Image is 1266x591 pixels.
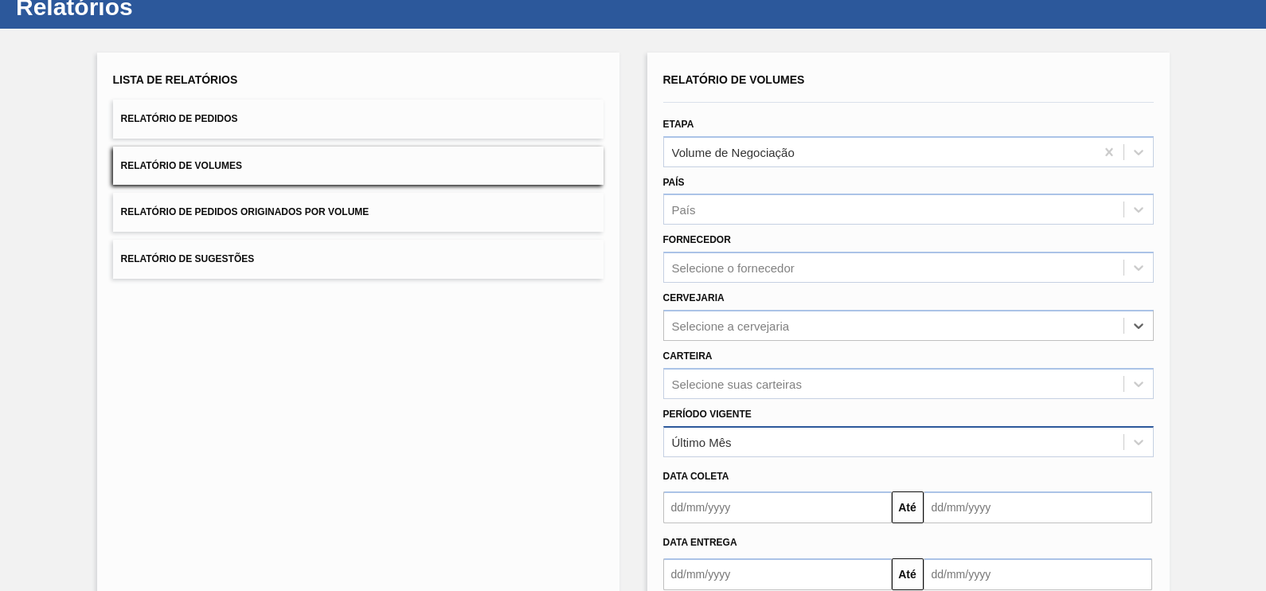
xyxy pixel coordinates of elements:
label: Fornecedor [663,234,731,245]
button: Até [892,491,924,523]
button: Relatório de Pedidos Originados por Volume [113,193,604,232]
span: Relatório de Volumes [663,73,805,86]
div: Selecione o fornecedor [672,261,795,275]
label: Etapa [663,119,694,130]
span: Relatório de Pedidos [121,113,238,124]
label: Carteira [663,350,713,362]
span: Relatório de Volumes [121,160,242,171]
div: Volume de Negociação [672,145,795,159]
input: dd/mm/yyyy [924,491,1152,523]
label: Período Vigente [663,409,752,420]
label: Cervejaria [663,292,725,303]
span: Data entrega [663,537,737,548]
span: Relatório de Pedidos Originados por Volume [121,206,369,217]
button: Relatório de Volumes [113,147,604,186]
span: Lista de Relatórios [113,73,238,86]
input: dd/mm/yyyy [663,491,892,523]
div: Último Mês [672,435,732,448]
button: Relatório de Sugestões [113,240,604,279]
div: Selecione suas carteiras [672,377,802,390]
div: Selecione a cervejaria [672,319,790,332]
input: dd/mm/yyyy [663,558,892,590]
button: Até [892,558,924,590]
input: dd/mm/yyyy [924,558,1152,590]
label: País [663,177,685,188]
span: Data coleta [663,471,729,482]
span: Relatório de Sugestões [121,253,255,264]
div: País [672,203,696,217]
button: Relatório de Pedidos [113,100,604,139]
